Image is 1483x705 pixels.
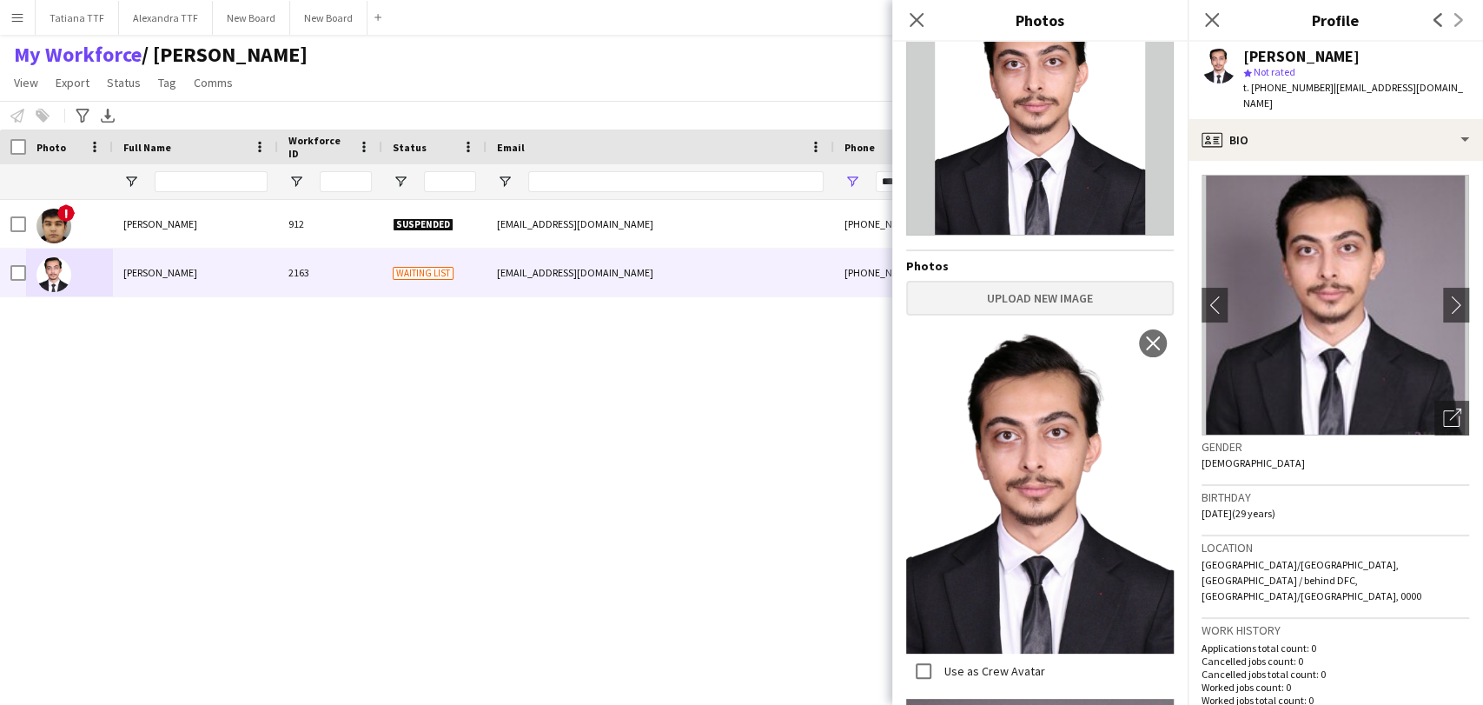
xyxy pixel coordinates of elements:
[123,217,197,230] span: [PERSON_NAME]
[1202,507,1275,520] span: [DATE] (29 years)
[187,71,240,94] a: Comms
[1202,558,1421,602] span: [GEOGRAPHIC_DATA]/[GEOGRAPHIC_DATA], [GEOGRAPHIC_DATA] / behind DFC, [GEOGRAPHIC_DATA]/[GEOGRAPHI...
[1202,456,1305,469] span: [DEMOGRAPHIC_DATA]
[36,209,71,243] img: Alexandre Constans
[1202,642,1469,655] p: Applications total count: 0
[906,258,1174,274] h4: Photos
[72,105,93,126] app-action-btn: Advanced filters
[393,267,454,280] span: Waiting list
[487,200,834,248] div: [EMAIL_ADDRESS][DOMAIN_NAME]
[393,141,427,154] span: Status
[487,249,834,296] div: [EMAIL_ADDRESS][DOMAIN_NAME]
[123,266,197,279] span: [PERSON_NAME]
[1202,622,1469,638] h3: Work history
[14,75,38,90] span: View
[892,9,1188,31] h3: Photos
[278,200,382,248] div: 912
[941,663,1045,679] label: Use as Crew Avatar
[288,134,351,160] span: Workforce ID
[1434,401,1469,436] div: Open photos pop-in
[1202,175,1469,436] img: Crew avatar or photo
[36,1,119,35] button: Tatiana TTF
[123,141,171,154] span: Full Name
[119,1,213,35] button: Alexandra TTF
[1243,81,1463,110] span: | [EMAIL_ADDRESS][DOMAIN_NAME]
[56,75,89,90] span: Export
[528,171,824,192] input: Email Filter Input
[155,171,268,192] input: Full Name Filter Input
[151,71,183,94] a: Tag
[393,218,454,231] span: Suspended
[1243,81,1334,94] span: t. [PHONE_NUMBER]
[49,71,96,94] a: Export
[290,1,367,35] button: New Board
[497,141,525,154] span: Email
[213,1,290,35] button: New Board
[1202,655,1469,668] p: Cancelled jobs count: 0
[1188,9,1483,31] h3: Profile
[278,249,382,296] div: 2163
[97,105,118,126] app-action-btn: Export XLSX
[1188,119,1483,161] div: Bio
[194,75,233,90] span: Comms
[7,71,45,94] a: View
[100,71,148,94] a: Status
[107,75,141,90] span: Status
[906,281,1174,316] button: Upload new image
[1243,49,1360,64] div: [PERSON_NAME]
[497,174,513,190] button: Open Filter Menu
[1202,489,1469,505] h3: Birthday
[1202,681,1469,694] p: Worked jobs count: 0
[876,171,1046,192] input: Phone Filter Input
[36,257,71,292] img: Mohammed Abunaja
[158,75,176,90] span: Tag
[36,141,66,154] span: Photo
[1202,668,1469,681] p: Cancelled jobs total count: 0
[834,249,1056,296] div: [PHONE_NUMBER]
[57,204,75,222] span: !
[844,141,875,154] span: Phone
[844,174,860,190] button: Open Filter Menu
[14,42,142,68] a: My Workforce
[1254,65,1295,78] span: Not rated
[123,174,139,190] button: Open Filter Menu
[320,171,372,192] input: Workforce ID Filter Input
[1202,439,1469,455] h3: Gender
[1202,540,1469,555] h3: Location
[393,174,408,190] button: Open Filter Menu
[906,323,1174,654] img: Crew photo 1056048
[424,171,476,192] input: Status Filter Input
[288,174,304,190] button: Open Filter Menu
[834,200,1056,248] div: [PHONE_NUMBER]
[142,42,308,68] span: TATIANA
